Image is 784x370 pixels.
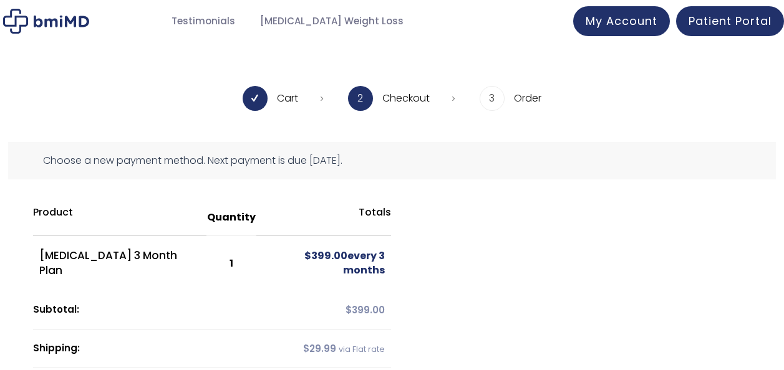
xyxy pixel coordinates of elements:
[33,199,206,236] th: Product
[33,330,256,368] th: Shipping:
[348,86,455,111] li: Checkout
[303,342,336,355] span: 29.99
[33,291,256,330] th: Subtotal:
[304,249,311,263] span: $
[480,86,541,111] li: Order
[304,249,347,263] span: 399.00
[348,86,373,111] span: 2
[8,142,777,179] div: Choose a new payment method. Next payment is due [DATE].
[586,13,657,29] span: My Account
[159,9,248,34] a: Testimonials
[689,13,772,29] span: Patient Portal
[346,303,385,316] span: 399.00
[256,236,391,291] td: every 3 months
[248,9,416,34] a: [MEDICAL_DATA] Weight Loss
[346,303,352,316] span: $
[480,86,505,111] span: 3
[3,9,89,34] img: Checkout
[172,14,235,29] span: Testimonials
[256,199,391,236] th: Totals
[339,344,385,354] small: via Flat rate
[206,199,256,236] th: Quantity
[260,14,404,29] span: [MEDICAL_DATA] Weight Loss
[206,236,256,291] td: 1
[33,236,206,291] td: [MEDICAL_DATA] 3 Month Plan
[676,6,784,36] a: Patient Portal
[243,86,323,111] li: Cart
[303,342,309,355] span: $
[573,6,670,36] a: My Account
